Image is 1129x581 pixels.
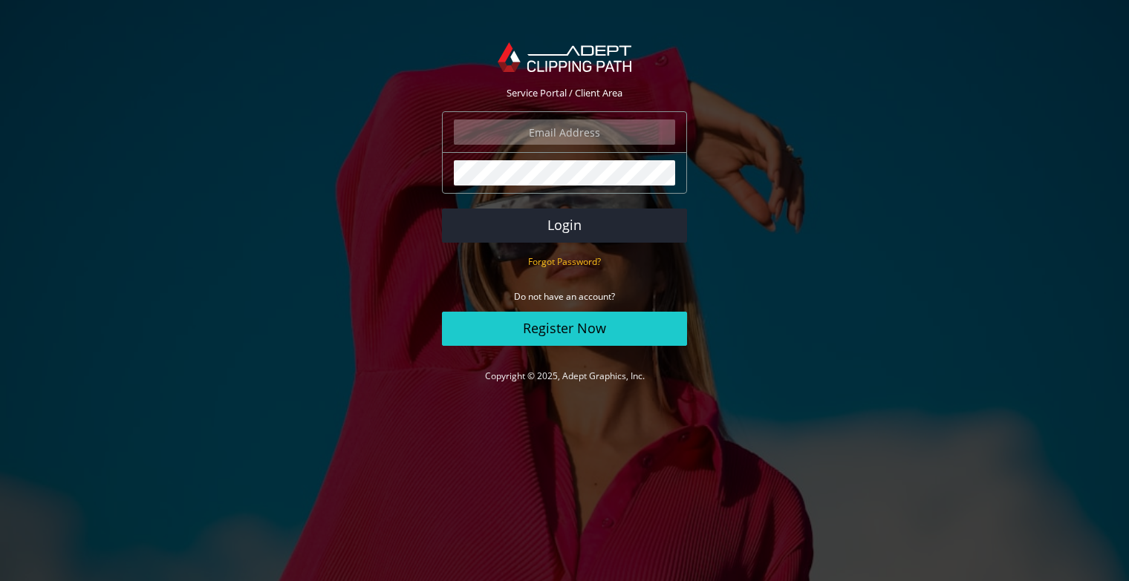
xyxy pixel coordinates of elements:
[454,119,675,145] input: Email Address
[514,290,615,303] small: Do not have an account?
[485,370,645,382] a: Copyright © 2025, Adept Graphics, Inc.
[507,86,622,99] span: Service Portal / Client Area
[528,255,601,268] a: Forgot Password?
[442,209,687,243] button: Login
[498,42,631,72] img: Adept Graphics
[442,312,687,346] a: Register Now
